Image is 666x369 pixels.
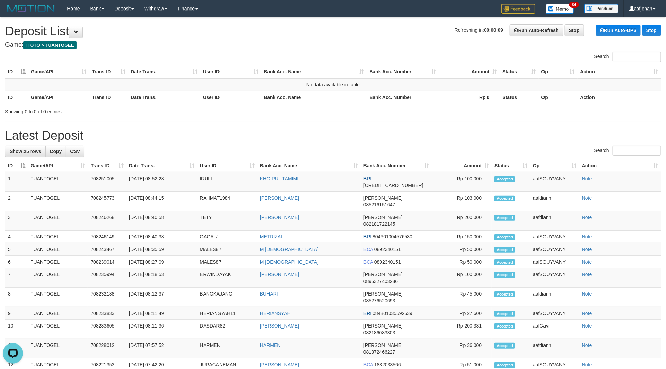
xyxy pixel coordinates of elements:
[569,2,579,8] span: 34
[197,307,257,320] td: HERIANSYAH11
[126,288,197,307] td: [DATE] 08:12:37
[363,362,373,367] span: BCA
[484,27,503,33] strong: 00:00:09
[363,349,395,355] span: Copy 081372466227 to clipboard
[28,307,88,320] td: TUANTOGEL
[28,288,88,307] td: TUANTOGEL
[28,231,88,243] td: TUANTOGEL
[5,231,28,243] td: 4
[582,215,592,220] a: Note
[582,234,592,239] a: Note
[28,172,88,192] td: TUANTOGEL
[510,24,563,36] a: Run Auto-Refresh
[126,307,197,320] td: [DATE] 08:11:49
[257,160,361,172] th: Bank Acc. Name: activate to sort column ascending
[28,339,88,358] td: TUANTOGEL
[197,192,257,211] td: RAHMAT1984
[582,362,592,367] a: Note
[494,196,515,201] span: Accepted
[579,160,661,172] th: Action: activate to sort column ascending
[88,256,126,268] td: 708239014
[5,256,28,268] td: 6
[88,192,126,211] td: 708245773
[530,160,579,172] th: Op: activate to sort column ascending
[28,320,88,339] td: TUANTOGEL
[530,307,579,320] td: aafSOUYVANY
[260,195,299,201] a: [PERSON_NAME]
[565,24,584,36] a: Stop
[200,66,261,78] th: User ID: activate to sort column ascending
[50,149,62,154] span: Copy
[126,160,197,172] th: Date Trans.: activate to sort column ascending
[494,234,515,240] span: Accepted
[5,41,661,48] h4: Game:
[5,192,28,211] td: 2
[361,160,432,172] th: Bank Acc. Number: activate to sort column ascending
[494,215,515,221] span: Accepted
[494,247,515,253] span: Accepted
[260,234,283,239] a: METRIZAL
[455,27,503,33] span: Refreshing in:
[539,91,578,103] th: Op
[546,4,574,14] img: Button%20Memo.svg
[88,307,126,320] td: 708233833
[126,231,197,243] td: [DATE] 08:40:38
[126,268,197,288] td: [DATE] 08:18:53
[261,66,367,78] th: Bank Acc. Name: activate to sort column ascending
[578,66,661,78] th: Action: activate to sort column ascending
[197,211,257,231] td: TETY
[363,195,403,201] span: [PERSON_NAME]
[126,192,197,211] td: [DATE] 08:44:15
[539,66,578,78] th: Op: activate to sort column ascending
[128,91,200,103] th: Date Trans.
[260,342,281,348] a: HARMEN
[88,231,126,243] td: 708246149
[5,307,28,320] td: 9
[432,288,492,307] td: Rp 45,000
[5,66,28,78] th: ID: activate to sort column descending
[5,3,57,14] img: MOTION_logo.png
[28,91,89,103] th: Game/API
[5,211,28,231] td: 3
[5,129,661,142] h1: Latest Deposit
[596,25,641,36] a: Run Auto-DPS
[89,66,128,78] th: Trans ID: activate to sort column ascending
[530,192,579,211] td: aafdiann
[439,66,500,78] th: Amount: activate to sort column ascending
[500,66,539,78] th: Status: activate to sort column ascending
[260,362,299,367] a: [PERSON_NAME]
[88,288,126,307] td: 708232188
[260,311,291,316] a: HERIANSYAH
[88,243,126,256] td: 708243467
[363,272,403,277] span: [PERSON_NAME]
[494,272,515,278] span: Accepted
[197,243,257,256] td: MALES87
[439,91,500,103] th: Rp 0
[530,172,579,192] td: aafSOUYVANY
[5,268,28,288] td: 7
[530,288,579,307] td: aafdiann
[613,146,661,156] input: Search:
[126,256,197,268] td: [DATE] 08:27:09
[494,259,515,265] span: Accepted
[88,172,126,192] td: 708251005
[363,291,403,297] span: [PERSON_NAME]
[126,243,197,256] td: [DATE] 08:35:59
[432,320,492,339] td: Rp 200,331
[197,320,257,339] td: DASDAR82
[88,339,126,358] td: 708228012
[432,243,492,256] td: Rp 50,000
[432,268,492,288] td: Rp 100,000
[582,291,592,297] a: Note
[88,320,126,339] td: 708233605
[363,323,403,329] span: [PERSON_NAME]
[594,146,661,156] label: Search:
[197,231,257,243] td: GAGALJ
[432,172,492,192] td: Rp 100,000
[261,91,367,103] th: Bank Acc. Name
[260,247,319,252] a: M [DEMOGRAPHIC_DATA]
[367,91,439,103] th: Bank Acc. Number
[582,247,592,252] a: Note
[3,3,23,23] button: Open LiveChat chat widget
[197,172,257,192] td: IRULL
